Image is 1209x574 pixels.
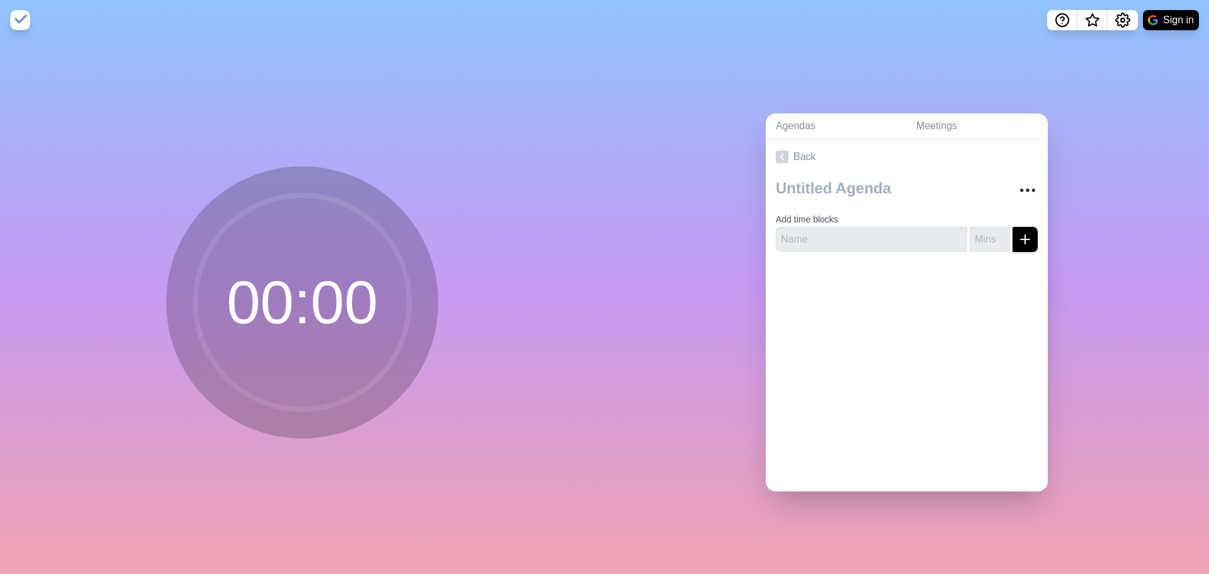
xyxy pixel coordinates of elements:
[1148,15,1158,25] img: google logo
[766,113,906,139] a: Agendas
[776,227,967,252] input: Name
[1143,10,1199,30] button: Sign in
[906,113,1048,139] a: Meetings
[970,227,1010,252] input: Mins
[1015,178,1040,203] button: More
[1047,10,1077,30] button: Help
[1108,10,1138,30] button: Settings
[766,139,1048,175] a: Back
[776,214,838,224] label: Add time blocks
[1077,10,1108,30] button: What’s new
[10,10,30,30] img: timeblocks logo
